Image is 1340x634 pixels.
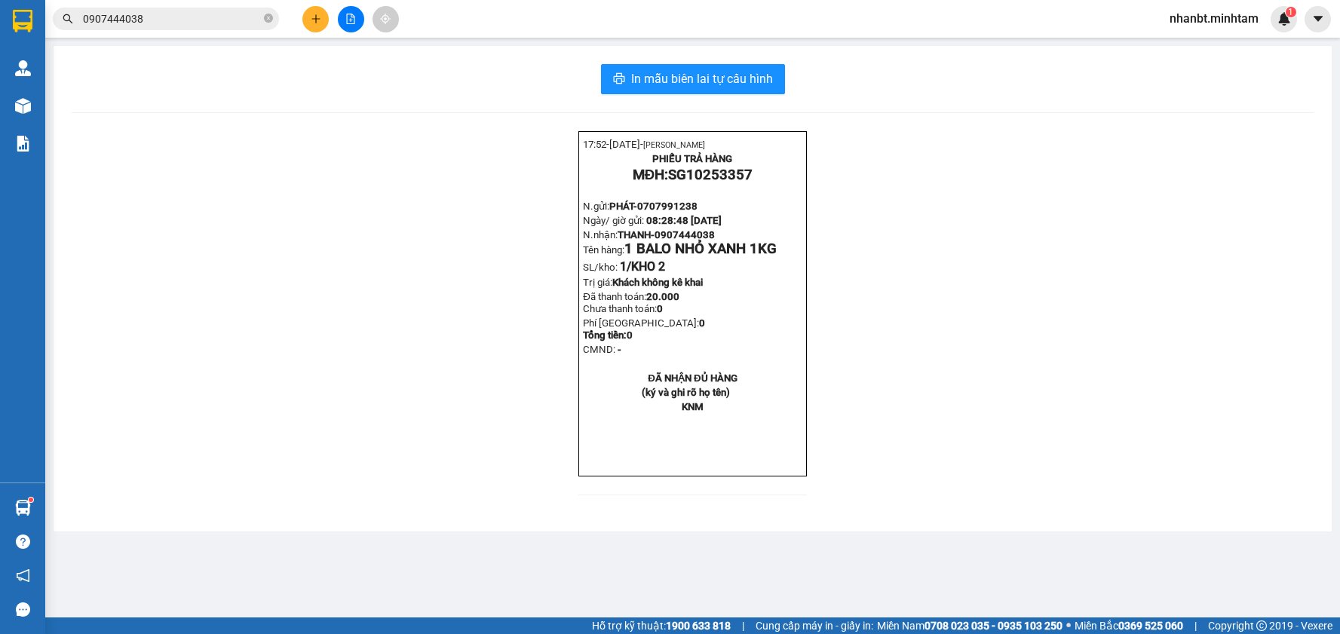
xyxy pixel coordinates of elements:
span: 1/ [620,259,665,274]
span: SG10253357 [668,167,753,183]
span: - [618,344,621,355]
button: caret-down [1305,6,1331,32]
span: [DATE]- [609,139,705,150]
strong: ĐÃ NHẬN ĐỦ HÀNG [648,372,737,384]
span: 0907444038 [655,229,715,240]
span: | [742,617,744,634]
span: Cung cấp máy in - giấy in: [756,617,873,634]
strong: 0708 023 035 - 0935 103 250 [925,620,1062,632]
strong: 0 [583,317,705,341]
sup: 1 [29,498,33,502]
span: close-circle [264,12,273,26]
span: caret-down [1311,12,1325,26]
span: nhanbt.minhtam [1158,9,1271,28]
span: 0 [627,329,633,341]
button: aim [373,6,399,32]
input: Tìm tên, số ĐT hoặc mã đơn [83,11,261,27]
sup: 1 [1286,7,1296,17]
span: plus [311,14,321,24]
img: warehouse-icon [15,500,31,516]
img: logo-vxr [13,10,32,32]
span: 08:28:48 [DATE] [646,215,722,226]
span: 1 [1288,7,1293,17]
span: message [16,602,30,617]
strong: PHIẾU TRẢ HÀNG [652,153,732,164]
button: printerIn mẫu biên lai tự cấu hình [601,64,785,94]
span: PHÁT- [609,201,698,212]
img: solution-icon [15,136,31,152]
span: In mẫu biên lai tự cấu hình [631,69,773,88]
span: Miền Nam [877,617,1062,634]
img: warehouse-icon [15,60,31,76]
span: KHO 2 [631,259,665,274]
img: warehouse-icon [15,98,31,114]
span: notification [16,568,30,583]
span: question-circle [16,534,30,549]
span: Tổng tiền: [583,329,633,341]
span: Trị giá: [583,277,612,288]
span: printer [613,72,625,87]
span: 0707991238 [637,201,698,212]
span: SL/kho: [583,262,618,273]
span: | [1194,617,1197,634]
span: ⚪️ [1066,623,1071,629]
span: copyright [1256,620,1267,631]
button: plus [302,6,329,32]
span: Phí [GEOGRAPHIC_DATA]: [583,317,705,341]
span: 20.000 [646,291,679,302]
span: [PERSON_NAME] [643,140,705,150]
span: N.gửi: [583,201,698,212]
span: Đã thanh toán: [583,291,679,314]
span: CMND: [583,344,615,355]
span: N.nhận: [583,229,715,240]
strong: 1900 633 818 [666,620,731,632]
span: file-add [345,14,356,24]
img: icon-new-feature [1277,12,1291,26]
span: KNM [682,401,704,412]
span: close-circle [264,14,273,23]
strong: (ký và ghi rõ họ tên) [642,387,730,398]
span: aim [380,14,391,24]
span: Tên hàng: [583,244,777,256]
span: THANH- [618,229,655,240]
strong: 0369 525 060 [1118,620,1183,632]
span: Miền Bắc [1075,617,1183,634]
button: file-add [338,6,364,32]
span: Khách không kê khai [612,277,703,288]
span: 1 BALO NHỎ XANH 1KG [624,240,777,257]
span: 0 [657,303,663,314]
span: Chưa thanh toán: [583,303,663,314]
span: Ngày/ giờ gửi: [583,215,644,226]
strong: MĐH: [633,167,753,183]
span: Hỗ trợ kỹ thuật: [592,617,731,634]
span: 17:52- [583,139,705,150]
span: search [63,14,73,24]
